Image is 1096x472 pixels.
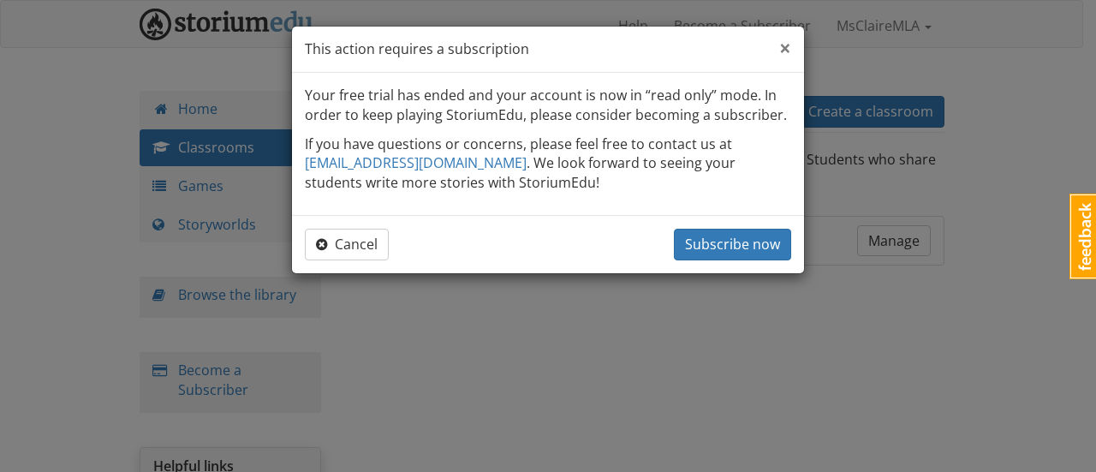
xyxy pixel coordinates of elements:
[305,229,389,260] button: Cancel
[779,33,791,62] span: ×
[674,229,791,260] a: Subscribe now
[292,27,804,73] div: This action requires a subscription
[316,235,378,254] span: Cancel
[305,134,791,194] p: If you have questions or concerns, please feel free to contact us at . We look forward to seeing ...
[305,86,791,125] p: Your free trial has ended and your account is now in “read only” mode. In order to keep playing S...
[685,235,780,254] span: Subscribe now
[305,153,527,172] a: [EMAIL_ADDRESS][DOMAIN_NAME]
